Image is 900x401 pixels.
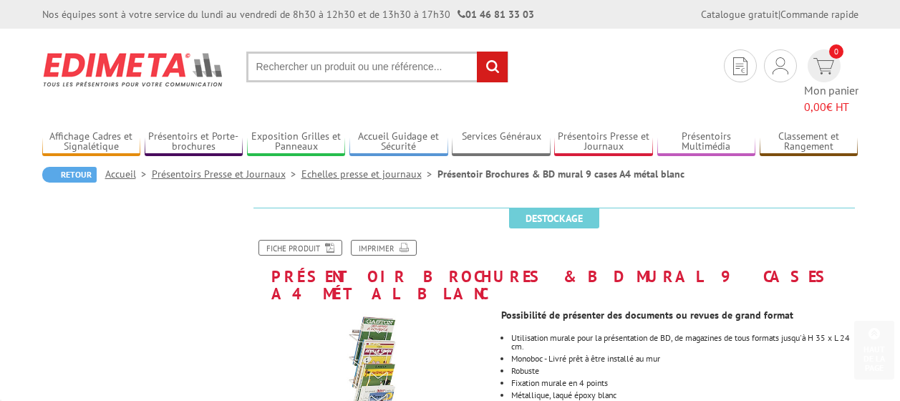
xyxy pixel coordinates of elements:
span: Mon panier [804,82,858,115]
li: Monoboc - Livré prêt à être installé au mur [511,354,858,363]
a: Echelles presse et journaux [301,168,437,180]
img: devis rapide [773,57,788,74]
li: Robuste [511,367,858,375]
input: Rechercher un produit ou une référence... [246,52,508,82]
a: Présentoirs Multimédia [657,130,756,154]
span: € HT [804,99,858,115]
div: Nos équipes sont à votre service du lundi au vendredi de 8h30 à 12h30 et de 13h30 à 17h30 [42,7,534,21]
img: Edimeta [42,43,225,96]
img: devis rapide [733,57,747,75]
a: Retour [42,167,97,183]
a: Haut de la page [854,321,894,380]
img: devis rapide [813,58,834,74]
a: Imprimer [351,240,417,256]
input: rechercher [477,52,508,82]
a: Fiche produit [258,240,342,256]
a: Accueil [105,168,152,180]
a: Classement et Rangement [760,130,858,154]
a: Accueil Guidage et Sécurité [349,130,448,154]
div: | [701,7,858,21]
a: Présentoirs Presse et Journaux [554,130,653,154]
a: Affichage Cadres et Signalétique [42,130,141,154]
span: 0 [829,44,843,59]
strong: Possibilité de présenter des documents ou revues de grand format [501,309,793,322]
li: Fixation murale en 4 points [511,379,858,387]
a: Commande rapide [780,8,858,21]
a: Présentoirs et Porte-brochures [145,130,243,154]
a: devis rapide 0 Mon panier 0,00€ HT [804,49,858,115]
span: 0,00 [804,100,826,114]
h1: Présentoir Brochures & BD mural 9 cases A4 métal blanc [239,208,869,302]
span: Destockage [509,208,599,228]
li: Présentoir Brochures & BD mural 9 cases A4 métal blanc [437,167,684,181]
li: Métallique, laqué époxy blanc [511,391,858,400]
strong: 01 46 81 33 03 [458,8,534,21]
a: Exposition Grilles et Panneaux [247,130,346,154]
a: Catalogue gratuit [701,8,778,21]
a: Présentoirs Presse et Journaux [152,168,301,180]
li: Utilisation murale pour la présentation de BD, de magazines de tous formats jusqu'à H 35 x L 24 cm. [511,334,858,351]
a: Services Généraux [452,130,551,154]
